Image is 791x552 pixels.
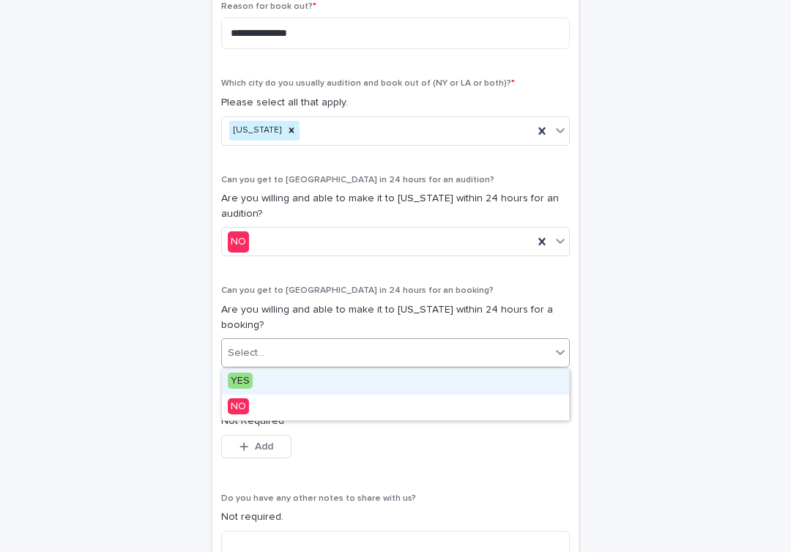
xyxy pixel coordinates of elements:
[221,494,416,503] span: Do you have any other notes to share with us?
[221,176,494,184] span: Can you get to [GEOGRAPHIC_DATA] in 24 hours for an audition?
[228,398,249,414] span: NO
[221,95,570,111] p: Please select all that apply.
[221,510,570,525] p: Not required.
[255,441,273,452] span: Add
[221,191,570,222] p: Are you willing and able to make it to [US_STATE] within 24 hours for an audition?
[221,2,316,11] span: Reason for book out?
[221,286,494,295] span: Can you get to [GEOGRAPHIC_DATA] in 24 hours for an booking?
[228,373,253,389] span: YES
[222,369,569,395] div: YES
[221,435,291,458] button: Add
[221,302,570,333] p: Are you willing and able to make it to [US_STATE] within 24 hours for a booking?
[221,79,515,88] span: Which city do you usually audition and book out of (NY or LA or both)?
[228,346,264,361] div: Select...
[221,414,570,429] p: Not Required
[222,395,569,420] div: NO
[229,121,283,141] div: [US_STATE]
[228,231,249,253] div: NO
